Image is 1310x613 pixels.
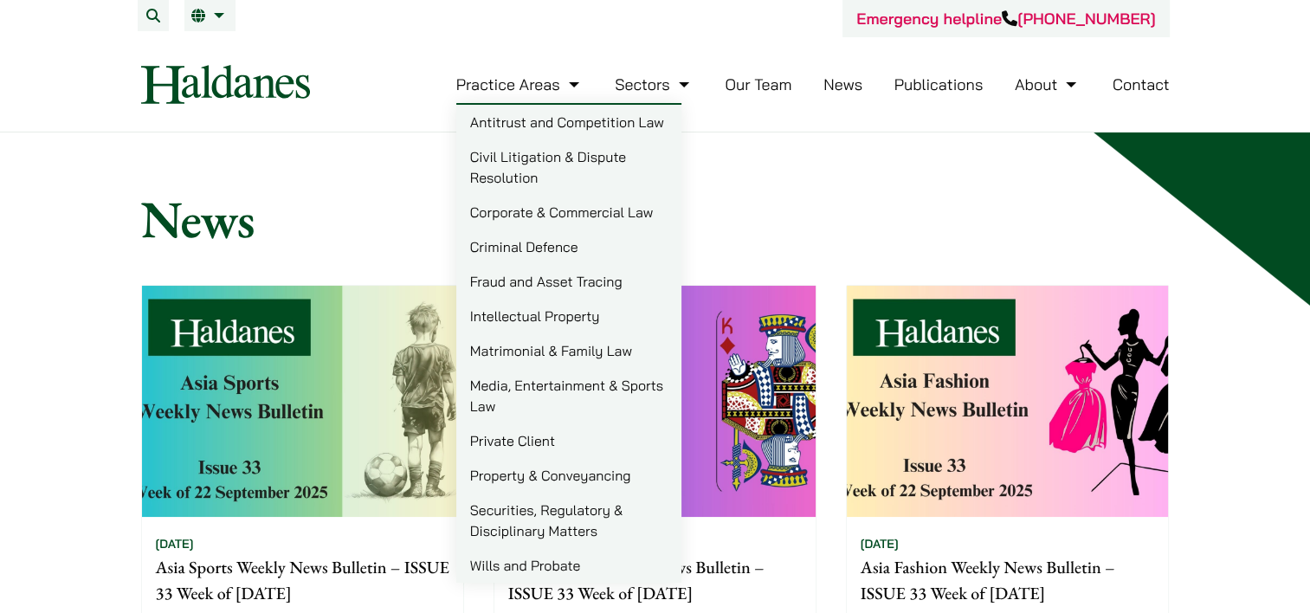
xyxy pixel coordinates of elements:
[1113,74,1170,94] a: Contact
[856,9,1155,29] a: Emergency helpline[PHONE_NUMBER]
[141,65,310,104] img: Logo of Haldanes
[456,195,681,229] a: Corporate & Commercial Law
[456,74,584,94] a: Practice Areas
[456,548,681,583] a: Wills and Probate
[456,299,681,333] a: Intellectual Property
[861,554,1154,606] p: Asia Fashion Weekly News Bulletin – ISSUE 33 Week of [DATE]
[191,9,229,23] a: EN
[456,229,681,264] a: Criminal Defence
[894,74,984,94] a: Publications
[823,74,862,94] a: News
[725,74,791,94] a: Our Team
[456,105,681,139] a: Antitrust and Competition Law
[156,554,449,606] p: Asia Sports Weekly News Bulletin – ISSUE 33 Week of [DATE]
[1015,74,1081,94] a: About
[615,74,693,94] a: Sectors
[456,139,681,195] a: Civil Litigation & Dispute Resolution
[456,493,681,548] a: Securities, Regulatory & Disciplinary Matters
[141,188,1170,250] h1: News
[456,264,681,299] a: Fraud and Asset Tracing
[861,536,899,552] time: [DATE]
[456,333,681,368] a: Matrimonial & Family Law
[156,536,194,552] time: [DATE]
[456,368,681,423] a: Media, Entertainment & Sports Law
[456,458,681,493] a: Property & Conveyancing
[456,423,681,458] a: Private Client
